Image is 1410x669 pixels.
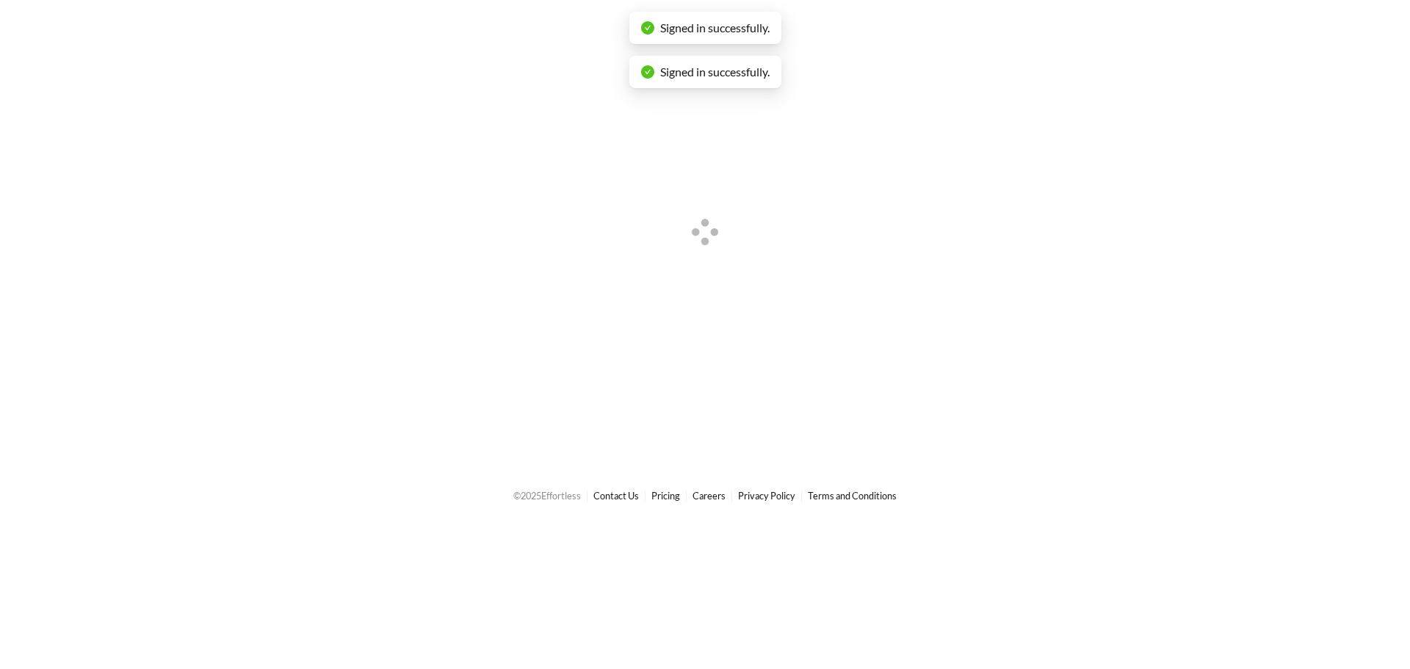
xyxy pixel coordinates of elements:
[738,490,795,502] a: Privacy Policy
[513,490,581,502] span: © 2025 Effortless
[593,490,639,502] a: Contact Us
[651,490,680,502] a: Pricing
[808,490,897,502] a: Terms and Conditions
[660,65,770,79] span: Signed in successfully.
[693,490,726,502] a: Careers
[641,65,654,79] span: check-circle
[660,21,770,35] span: Signed in successfully.
[641,21,654,35] span: check-circle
